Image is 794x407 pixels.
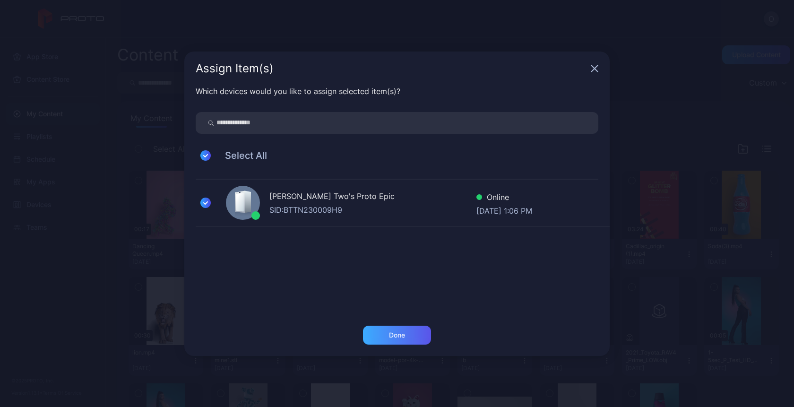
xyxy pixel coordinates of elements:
div: Which devices would you like to assign selected item(s)? [196,86,598,97]
span: Select All [216,150,267,161]
div: Online [476,191,532,205]
div: [PERSON_NAME] Two's Proto Epic [269,191,476,204]
div: SID: BTTN230009H9 [269,204,476,216]
div: Assign Item(s) [196,63,587,74]
div: Done [389,331,405,339]
div: [DATE] 1:06 PM [476,205,532,215]
button: Done [363,326,431,345]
